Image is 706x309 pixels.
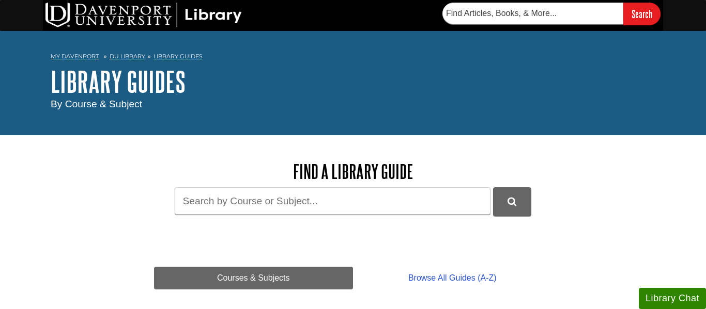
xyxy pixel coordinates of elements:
a: Library Guides [154,53,203,60]
input: Search by Course or Subject... [175,187,490,215]
a: Courses & Subjects [154,267,353,289]
input: Find Articles, Books, & More... [442,3,623,24]
div: By Course & Subject [51,97,655,112]
nav: breadcrumb [51,50,655,66]
i: Search Library Guides [508,197,516,206]
input: Search [623,3,661,25]
a: Browse All Guides (A-Z) [353,267,552,289]
button: Library Chat [639,288,706,309]
h1: Library Guides [51,66,655,97]
a: My Davenport [51,52,99,61]
form: Searches DU Library's articles, books, and more [442,3,661,25]
img: DU Library [45,3,242,27]
h2: Find a Library Guide [154,161,552,182]
a: DU Library [110,53,145,60]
